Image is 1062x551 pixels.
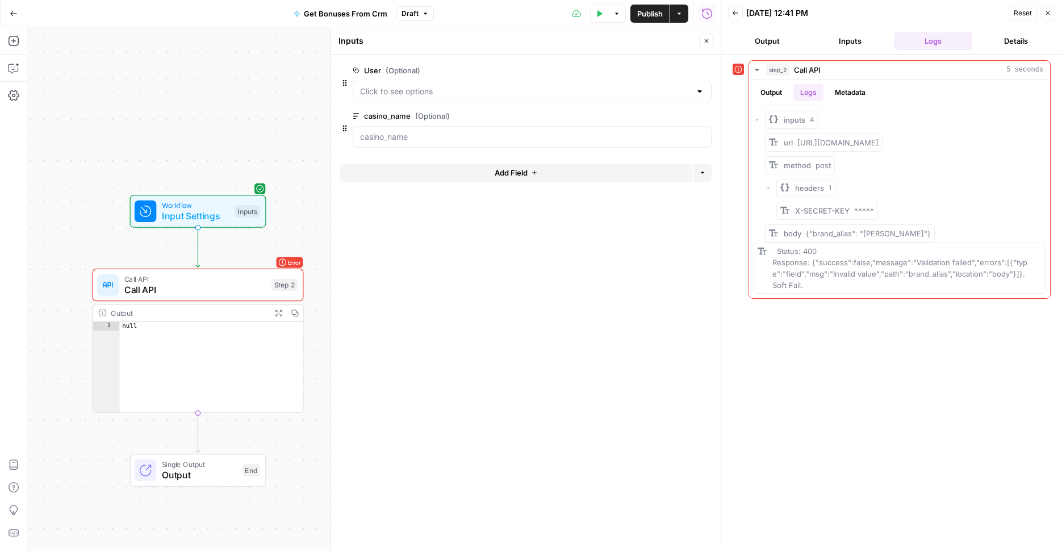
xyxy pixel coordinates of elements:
[728,32,806,50] button: Output
[162,209,229,223] span: Input Settings
[360,131,704,143] input: casino_name
[977,32,1055,50] button: Details
[93,195,304,228] div: WorkflowInput SettingsInputs
[196,413,200,453] g: Edge from step_2 to end
[338,35,363,47] textarea: Inputs
[93,269,304,413] div: ErrorCall APICall APIStep 2Outputnull
[93,322,120,331] div: 1
[766,64,789,76] span: step_2
[124,273,266,284] span: Call API
[304,8,387,19] span: Get Bonuses From Crm
[242,464,260,477] div: End
[396,6,434,21] button: Draft
[829,183,831,193] span: 1
[124,283,266,297] span: Call API
[235,205,260,218] div: Inputs
[754,84,789,101] button: Output
[811,32,889,50] button: Inputs
[415,110,450,122] span: (Optional)
[353,110,647,122] label: casino_name
[271,279,298,291] div: Step 2
[776,179,835,197] button: headers1
[402,9,419,19] span: Draft
[765,111,818,129] button: inputs4
[784,229,801,238] span: body
[784,161,811,170] span: method
[386,65,420,76] span: (Optional)
[162,459,237,470] span: Single Output
[1006,65,1043,75] span: 5 seconds
[495,167,528,178] span: Add Field
[806,229,931,238] span: {"brand_alias": "[PERSON_NAME]"}
[795,206,850,215] span: X-SECRET-KEY
[360,86,691,97] input: Click to see options
[353,65,647,76] label: User
[1009,6,1037,20] button: Reset
[749,80,1050,298] div: 5 seconds
[637,8,663,19] span: Publish
[793,84,823,101] button: Logs
[630,5,670,23] button: Publish
[93,454,304,487] div: Single OutputOutputEnd
[162,468,237,482] span: Output
[795,182,824,194] span: headers
[828,84,872,101] button: Metadata
[810,115,814,125] span: 4
[784,138,793,147] span: url
[894,32,972,50] button: Logs
[111,307,266,318] div: Output
[797,138,879,147] span: [URL][DOMAIN_NAME]
[816,161,831,170] span: post
[784,114,805,126] span: inputs
[794,64,821,76] span: Call API
[340,164,692,182] button: Add Field
[162,200,229,211] span: Workflow
[287,5,394,23] button: Get Bonuses From Crm
[1014,8,1032,18] span: Reset
[749,61,1050,79] button: 5 seconds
